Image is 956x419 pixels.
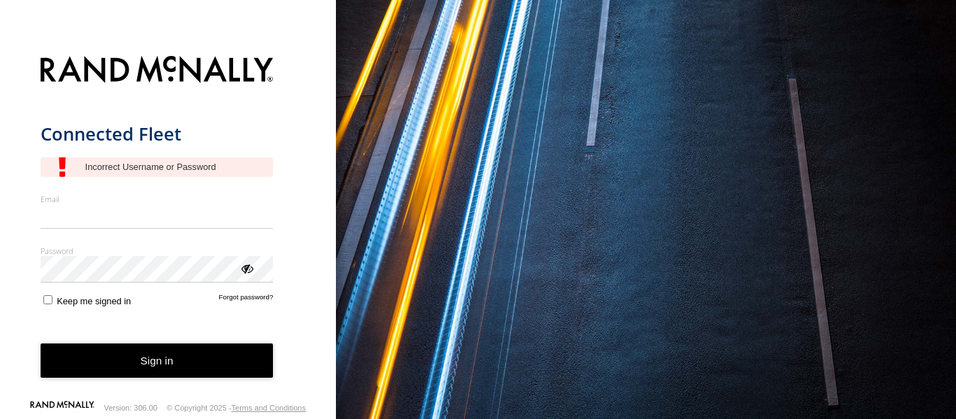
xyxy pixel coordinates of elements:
a: Terms and Conditions [232,404,306,412]
img: Rand McNally [41,53,274,89]
a: Forgot password? [219,293,274,306]
input: Keep me signed in [43,295,52,304]
div: ViewPassword [239,261,253,275]
form: main [41,48,296,400]
label: Password [41,246,274,256]
button: Sign in [41,343,274,378]
div: © Copyright 2025 - [167,404,306,412]
span: Keep me signed in [57,296,131,306]
a: Visit our Website [30,401,94,415]
h1: Connected Fleet [41,122,274,145]
label: Email [41,194,274,204]
div: Version: 306.00 [104,404,157,412]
